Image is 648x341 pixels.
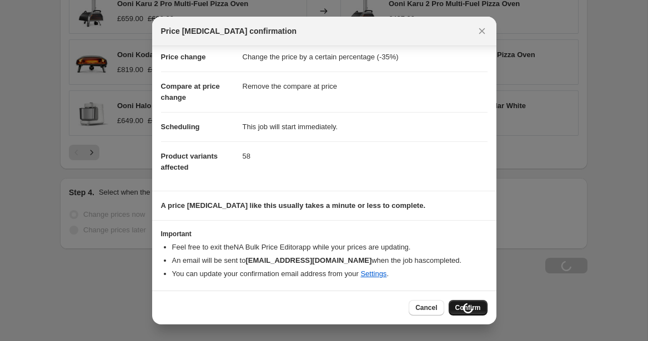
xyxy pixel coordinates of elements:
span: Compare at price change [161,82,220,101]
h3: Important [161,230,488,238]
li: You can update your confirmation email address from your . [172,268,488,279]
span: Cancel [415,303,437,312]
dd: This job will start immediately. [243,112,488,141]
li: Feel free to exit the NA Bulk Price Editor app while your prices are updating. [172,242,488,253]
b: A price [MEDICAL_DATA] like this usually takes a minute or less to complete. [161,201,426,210]
button: Cancel [409,300,444,315]
li: An email will be sent to when the job has completed . [172,255,488,266]
a: Settings [360,269,386,278]
b: [EMAIL_ADDRESS][DOMAIN_NAME] [245,256,371,264]
span: Product variants affected [161,152,218,171]
dd: Change the price by a certain percentage (-35%) [243,43,488,72]
span: Price change [161,53,206,61]
dd: Remove the compare at price [243,72,488,101]
span: Price [MEDICAL_DATA] confirmation [161,26,297,37]
button: Close [474,23,490,39]
dd: 58 [243,141,488,171]
span: Scheduling [161,123,200,131]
